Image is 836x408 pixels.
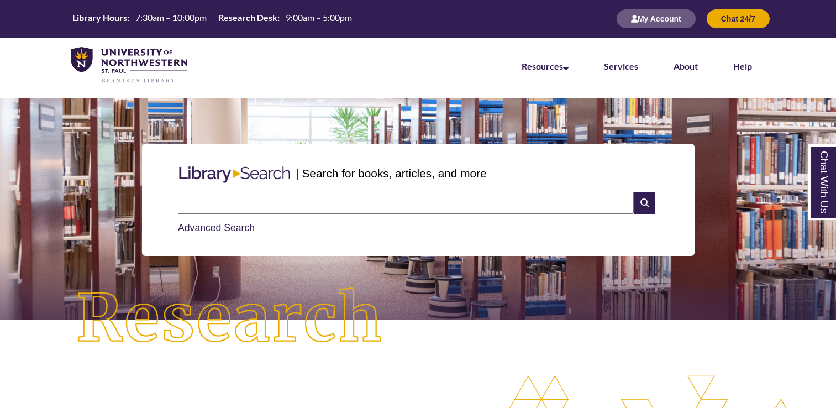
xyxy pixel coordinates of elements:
[71,47,187,84] img: UNWSP Library Logo
[135,12,207,23] span: 7:30am – 10:00pm
[68,12,356,25] table: Hours Today
[286,12,352,23] span: 9:00am – 5:00pm
[178,222,255,233] a: Advanced Search
[733,61,752,71] a: Help
[296,165,486,182] p: | Search for books, articles, and more
[68,12,131,24] th: Library Hours:
[68,12,356,27] a: Hours Today
[173,162,296,187] img: Libary Search
[604,61,638,71] a: Services
[707,14,770,23] a: Chat 24/7
[42,254,418,385] img: Research
[674,61,698,71] a: About
[617,9,696,28] button: My Account
[214,12,281,24] th: Research Desk:
[707,9,770,28] button: Chat 24/7
[617,14,696,23] a: My Account
[522,61,569,71] a: Resources
[634,192,655,214] i: Search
